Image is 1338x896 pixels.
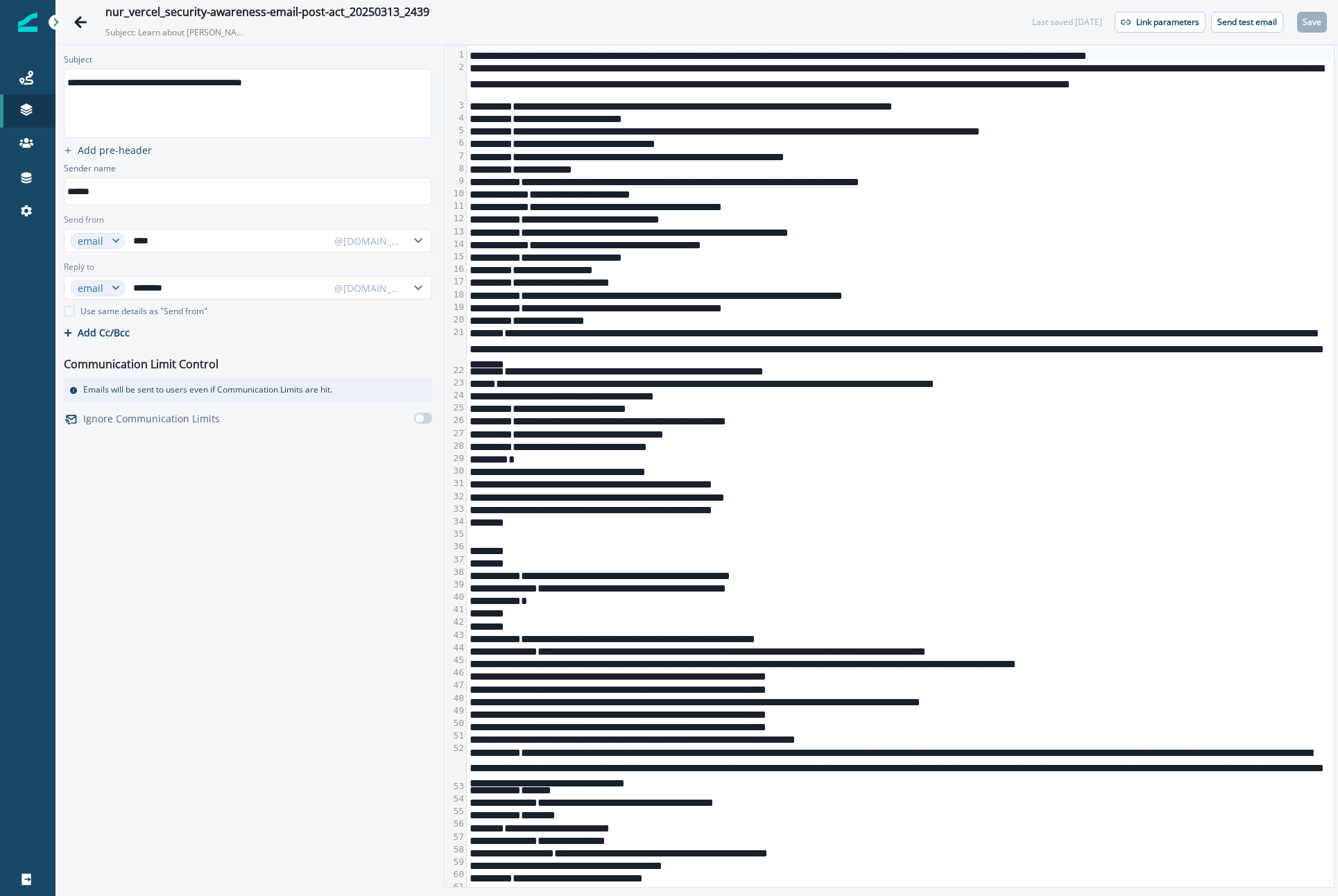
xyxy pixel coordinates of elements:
[445,377,466,389] div: 23
[445,818,466,830] div: 56
[445,175,466,187] div: 9
[105,21,244,39] p: Subject: Learn about [PERSON_NAME]'s multi-layer security approach
[445,705,466,717] div: 49
[64,326,130,339] button: Add Cc/Bcc
[445,187,466,200] div: 10
[445,742,466,780] div: 52
[445,364,466,377] div: 22
[1211,12,1283,33] button: Send test email
[445,61,466,99] div: 2
[1217,17,1277,27] p: Send test email
[445,831,466,843] div: 57
[445,591,466,603] div: 40
[445,212,466,225] div: 12
[64,356,218,372] p: Communication Limit Control
[445,162,466,175] div: 8
[445,200,466,212] div: 11
[445,490,466,503] div: 32
[445,856,466,868] div: 59
[445,288,466,301] div: 18
[1115,12,1206,33] button: Link parameters
[445,540,466,553] div: 36
[445,263,466,275] div: 16
[445,528,466,540] div: 35
[445,629,466,641] div: 43
[445,414,466,427] div: 26
[445,578,466,591] div: 39
[445,805,466,818] div: 55
[64,261,94,273] label: Reply to
[445,389,466,402] div: 24
[445,402,466,414] div: 25
[445,326,466,364] div: 21
[445,881,466,893] div: 61
[445,313,466,326] div: 20
[1303,17,1321,27] p: Save
[445,566,466,578] div: 38
[445,692,466,705] div: 48
[445,452,466,465] div: 29
[445,603,466,616] div: 41
[445,730,466,742] div: 51
[445,440,466,452] div: 28
[445,503,466,515] div: 33
[445,275,466,288] div: 17
[445,666,466,679] div: 46
[445,843,466,856] div: 58
[445,250,466,263] div: 15
[445,793,466,805] div: 54
[445,477,466,490] div: 31
[445,553,466,566] div: 37
[78,234,105,248] div: email
[58,144,157,157] button: add preheader
[83,411,220,426] p: Ignore Communication Limits
[18,12,37,32] img: Inflection
[64,162,116,178] p: Sender name
[105,6,429,21] div: nur_vercel_security-awareness-email-post-act_20250313_2439
[445,616,466,628] div: 42
[83,384,332,396] p: Emails will be sent to users even if Communication Limits are hit.
[445,641,466,654] div: 44
[334,234,401,248] div: @[DOMAIN_NAME]
[445,515,466,528] div: 34
[64,53,92,69] p: Subject
[78,144,152,157] p: Add pre-header
[445,150,466,162] div: 7
[445,679,466,691] div: 47
[445,427,466,440] div: 27
[445,717,466,730] div: 50
[1136,17,1199,27] p: Link parameters
[64,214,104,226] label: Send from
[445,465,466,477] div: 30
[445,868,466,881] div: 60
[78,281,105,295] div: email
[445,124,466,137] div: 5
[445,654,466,666] div: 45
[445,238,466,250] div: 14
[334,281,401,295] div: @[DOMAIN_NAME]
[445,301,466,313] div: 19
[445,49,466,61] div: 1
[445,225,466,238] div: 13
[445,780,466,793] div: 53
[1297,12,1327,33] button: Save
[1032,16,1102,28] div: Last saved [DATE]
[445,137,466,149] div: 6
[445,99,466,112] div: 3
[445,112,466,124] div: 4
[67,8,94,36] button: Go back
[80,305,207,318] p: Use same details as "Send from"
